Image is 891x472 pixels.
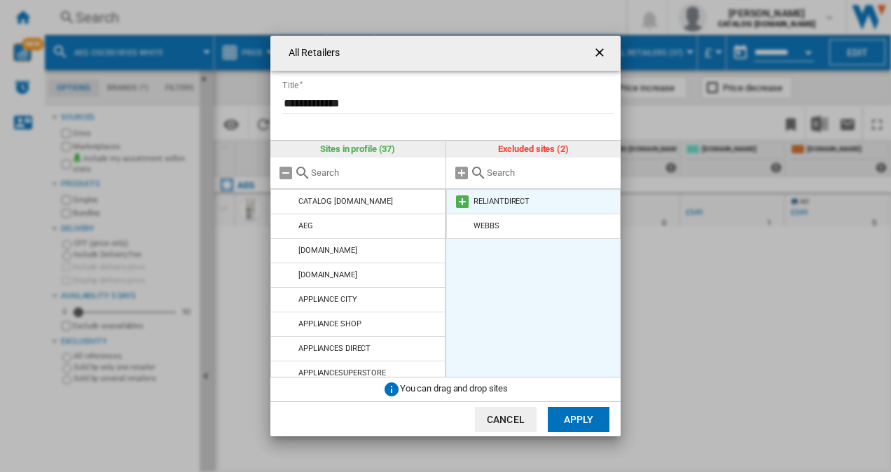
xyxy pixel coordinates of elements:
div: Sites in profile (37) [270,141,445,158]
ng-md-icon: getI18NText('BUTTONS.CLOSE_DIALOG') [593,46,609,62]
button: Cancel [475,407,537,432]
button: getI18NText('BUTTONS.CLOSE_DIALOG') [587,39,615,67]
span: You can drag and drop sites [400,384,508,394]
input: Search [487,167,614,178]
md-icon: Remove all [277,165,294,181]
div: CATALOG [DOMAIN_NAME] [298,197,393,206]
div: WEBBS [474,221,499,230]
input: Search [311,167,438,178]
div: [DOMAIN_NAME] [298,246,357,255]
div: APPLIANCE SHOP [298,319,361,328]
div: Excluded sites (2) [446,141,621,158]
button: Apply [548,407,609,432]
h4: All Retailers [282,46,340,60]
div: APPLIANCESUPERSTORE [298,368,386,377]
md-icon: Add all [453,165,470,181]
div: [DOMAIN_NAME] [298,270,357,279]
div: AEG [298,221,313,230]
div: APPLIANCES DIRECT [298,344,371,353]
div: RELIANTDIRECT [474,197,530,206]
div: APPLIANCE CITY [298,295,357,304]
